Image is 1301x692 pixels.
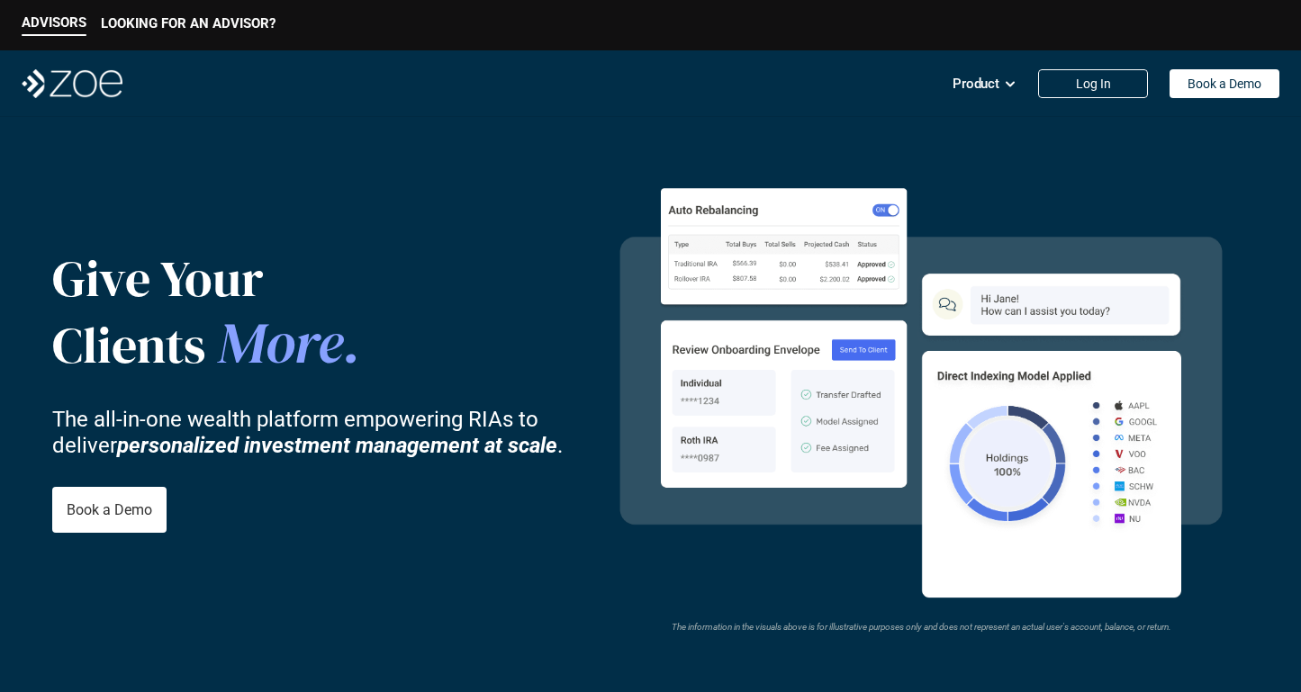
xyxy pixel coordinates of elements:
p: The all-in-one wealth platform empowering RIAs to deliver . [52,407,592,459]
span: More [218,303,343,382]
p: Book a Demo [67,501,152,518]
p: Book a Demo [1188,76,1261,92]
p: Log In [1076,76,1111,92]
strong: personalized investment management at scale [117,432,557,457]
p: LOOKING FOR AN ADVISOR? [101,15,276,31]
p: ADVISORS [22,14,86,31]
p: Product [953,70,999,97]
a: Book a Demo [1170,69,1279,98]
a: Book a Demo [52,487,167,533]
em: The information in the visuals above is for illustrative purposes only and does not represent an ... [671,622,1170,632]
a: Log In [1038,69,1148,98]
p: Clients [52,309,467,378]
span: . [343,303,361,382]
p: Give Your [52,248,467,309]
